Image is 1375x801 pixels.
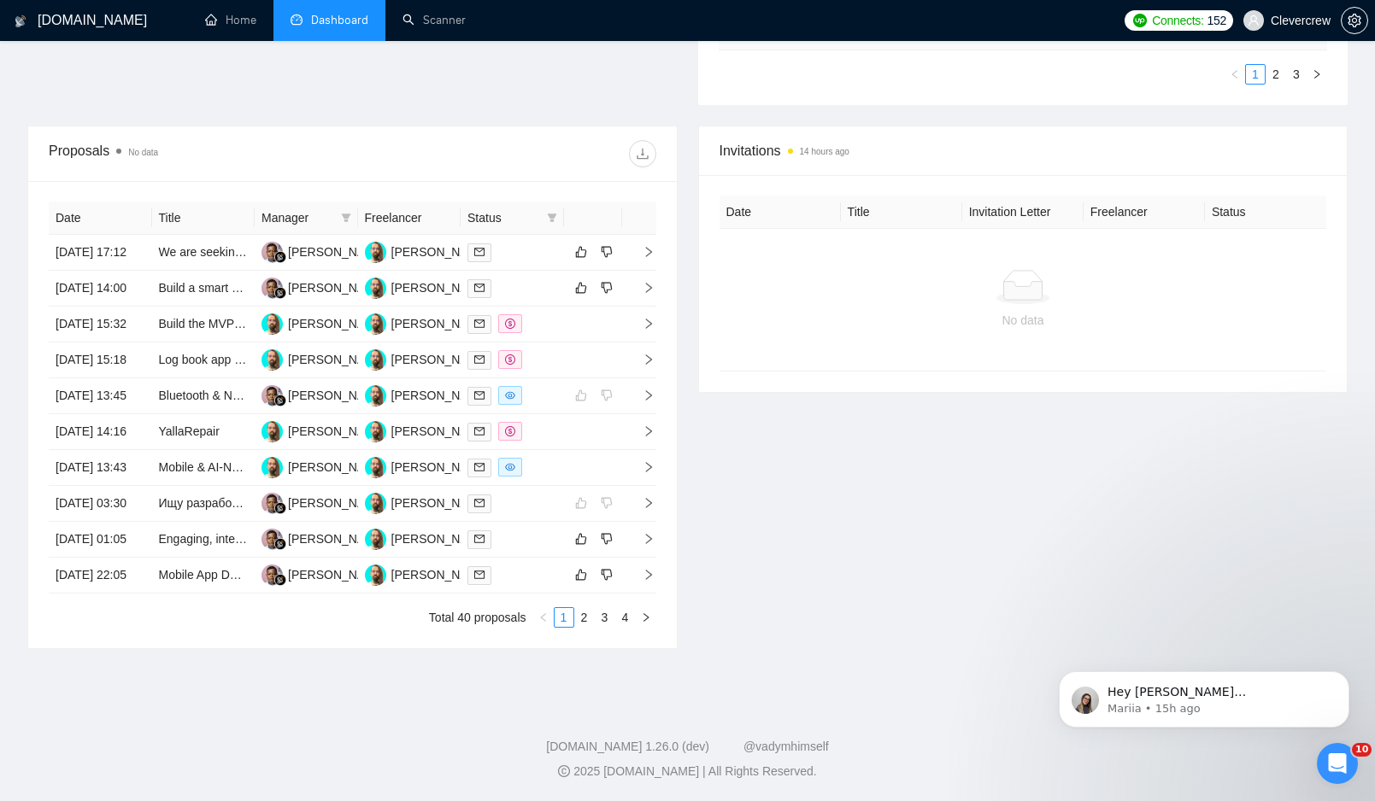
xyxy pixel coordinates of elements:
img: DK [261,421,283,442]
img: DK [261,457,283,478]
a: 3 [596,608,614,627]
a: AM[PERSON_NAME] [261,531,386,545]
div: [PERSON_NAME] [391,386,490,405]
a: Log book app developer for transportanion [GEOGRAPHIC_DATA]/canada FMCSA regulated [159,353,653,366]
a: DK[PERSON_NAME] [365,459,490,473]
span: eye [505,462,515,472]
span: right [641,612,651,623]
div: [PERSON_NAME] [288,350,386,369]
img: AM [261,493,283,514]
span: filter [341,213,351,223]
time: 14 hours ago [800,147,849,156]
a: Mobile App Developer Needed for Home Services Platform [159,568,471,582]
a: DK[PERSON_NAME] [365,244,490,258]
span: like [575,245,587,259]
button: download [629,140,656,167]
span: left [538,612,549,623]
span: Manager [261,208,334,227]
a: 1 [1246,65,1265,84]
span: download [630,147,655,161]
img: gigradar-bm.png [274,287,286,299]
span: right [629,425,655,437]
button: right [636,607,656,628]
span: setting [1342,14,1367,27]
button: dislike [596,242,617,262]
span: Invitations [720,140,1327,161]
a: AM[PERSON_NAME] [261,495,386,509]
span: mail [474,570,485,580]
a: DK[PERSON_NAME] [365,280,490,294]
img: upwork-logo.png [1133,14,1147,27]
img: gigradar-bm.png [274,502,286,514]
th: Freelancer [1084,196,1205,229]
td: Engaging, interactive mobile app [152,522,256,558]
a: setting [1341,14,1368,27]
li: 2 [1266,64,1286,85]
td: Build the MVP for a Next-Gen Fintech Product [152,307,256,342]
div: [PERSON_NAME] [391,458,490,477]
span: dislike [601,281,613,295]
a: Mobile & AI-Native SaaS App Development for SMB Contractors [159,460,499,474]
span: mail [474,354,485,365]
div: [PERSON_NAME] [288,565,386,584]
span: filter [338,205,355,231]
td: [DATE] 01:05 [49,522,152,558]
span: right [629,246,655,258]
a: DK[PERSON_NAME] [365,567,490,581]
span: eye [505,390,515,400]
img: DK [365,242,386,263]
button: left [1225,64,1245,85]
span: mail [474,534,485,544]
th: Manager [255,202,358,235]
div: [PERSON_NAME] [288,243,386,261]
button: dislike [596,529,617,549]
span: Connects: [1152,11,1203,30]
td: [DATE] 15:18 [49,342,152,378]
span: dashboard [291,14,303,26]
iframe: Intercom notifications message [1033,635,1375,755]
div: No data [733,311,1313,330]
span: right [1312,69,1322,79]
span: dollar [505,354,515,365]
a: DK[PERSON_NAME] [261,352,386,365]
div: [PERSON_NAME] [391,350,490,369]
img: DK [365,385,386,406]
div: [PERSON_NAME] [288,458,386,477]
th: Date [49,202,152,235]
a: 2 [1266,65,1285,84]
img: DK [365,564,386,586]
img: DK [365,313,386,335]
iframe: Intercom live chat [1317,743,1358,784]
span: mail [474,283,485,293]
img: gigradar-bm.png [274,574,286,586]
td: [DATE] 13:43 [49,450,152,486]
th: Date [720,196,841,229]
li: 2 [574,607,595,628]
a: DK[PERSON_NAME] [261,316,386,330]
a: Build a smart search mobile application for sports rules reference [159,281,503,295]
span: dislike [601,245,613,259]
img: logo [15,8,26,35]
button: like [571,242,591,262]
a: YallaRepair [159,424,220,438]
td: [DATE] 15:32 [49,307,152,342]
button: dislike [596,564,617,585]
div: [PERSON_NAME] [288,529,386,548]
span: dollar [505,319,515,329]
li: 1 [1245,64,1266,85]
img: DK [365,529,386,550]
span: 152 [1208,11,1226,30]
span: right [629,354,655,365]
a: DK[PERSON_NAME] [365,352,490,365]
td: [DATE] 13:45 [49,378,152,414]
img: AM [261,385,283,406]
div: [PERSON_NAME] [391,529,490,548]
td: Log book app developer for transportanion usa/canada FMCSA regulated [152,342,256,378]
div: [PERSON_NAME] [288,422,386,441]
td: Bluetooth & NFC Expert [152,378,256,414]
a: homeHome [205,13,256,27]
div: [PERSON_NAME] [391,278,490,297]
td: Mobile & AI-Native SaaS App Development for SMB Contractors [152,450,256,486]
td: Ищу разработчика для кастомизации приложения Mattermost [152,486,256,522]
